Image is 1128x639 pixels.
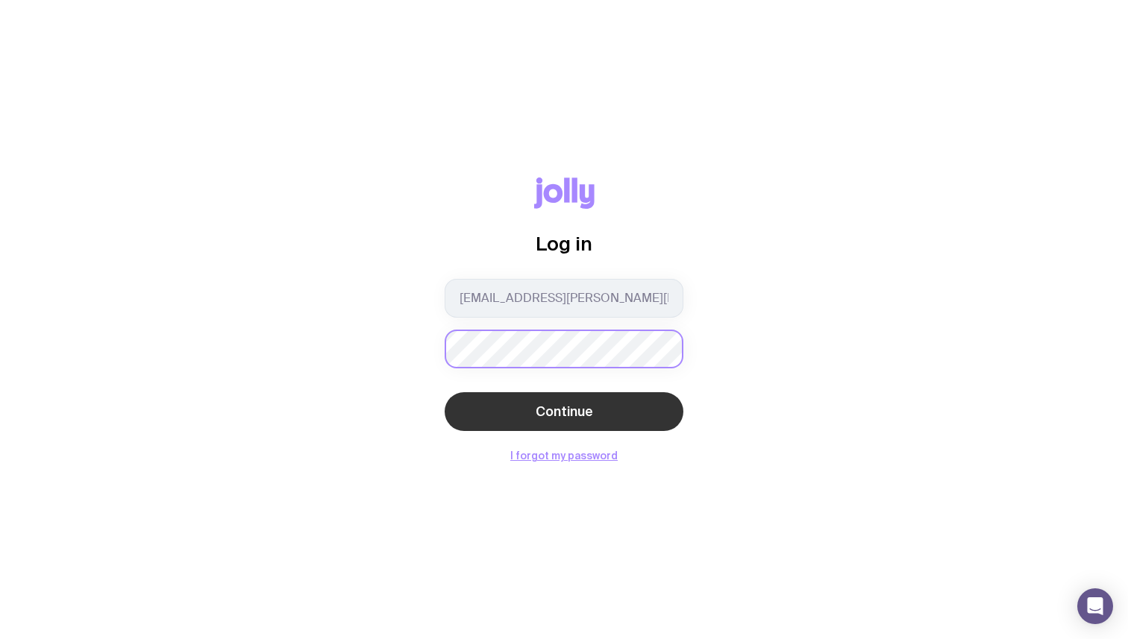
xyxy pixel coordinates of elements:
[510,450,618,462] button: I forgot my password
[1077,588,1113,624] div: Open Intercom Messenger
[445,392,683,431] button: Continue
[536,403,593,421] span: Continue
[536,233,592,254] span: Log in
[445,279,683,318] input: you@email.com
